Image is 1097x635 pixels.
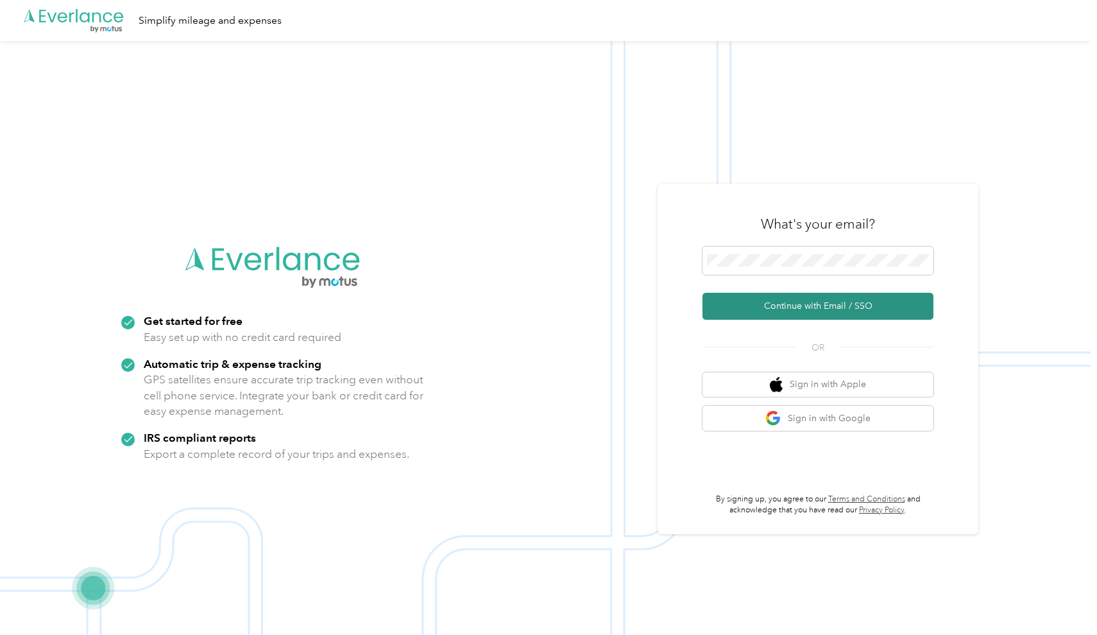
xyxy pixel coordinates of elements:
img: google logo [765,410,781,426]
strong: IRS compliant reports [144,431,256,444]
p: Export a complete record of your trips and expenses. [144,446,409,462]
strong: Automatic trip & expense tracking [144,357,321,370]
button: Continue with Email / SSO [702,293,933,320]
button: google logoSign in with Google [702,406,933,431]
img: apple logo [770,377,783,393]
a: Privacy Policy [859,505,905,515]
p: Easy set up with no credit card required [144,329,341,345]
p: By signing up, you agree to our and acknowledge that you have read our . [702,494,933,516]
button: apple logoSign in with Apple [702,372,933,397]
div: Simplify mileage and expenses [139,13,282,29]
h3: What's your email? [761,215,875,233]
strong: Get started for free [144,314,242,327]
a: Terms and Conditions [828,494,905,504]
p: GPS satellites ensure accurate trip tracking even without cell phone service. Integrate your bank... [144,372,424,419]
span: OR [795,341,840,354]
